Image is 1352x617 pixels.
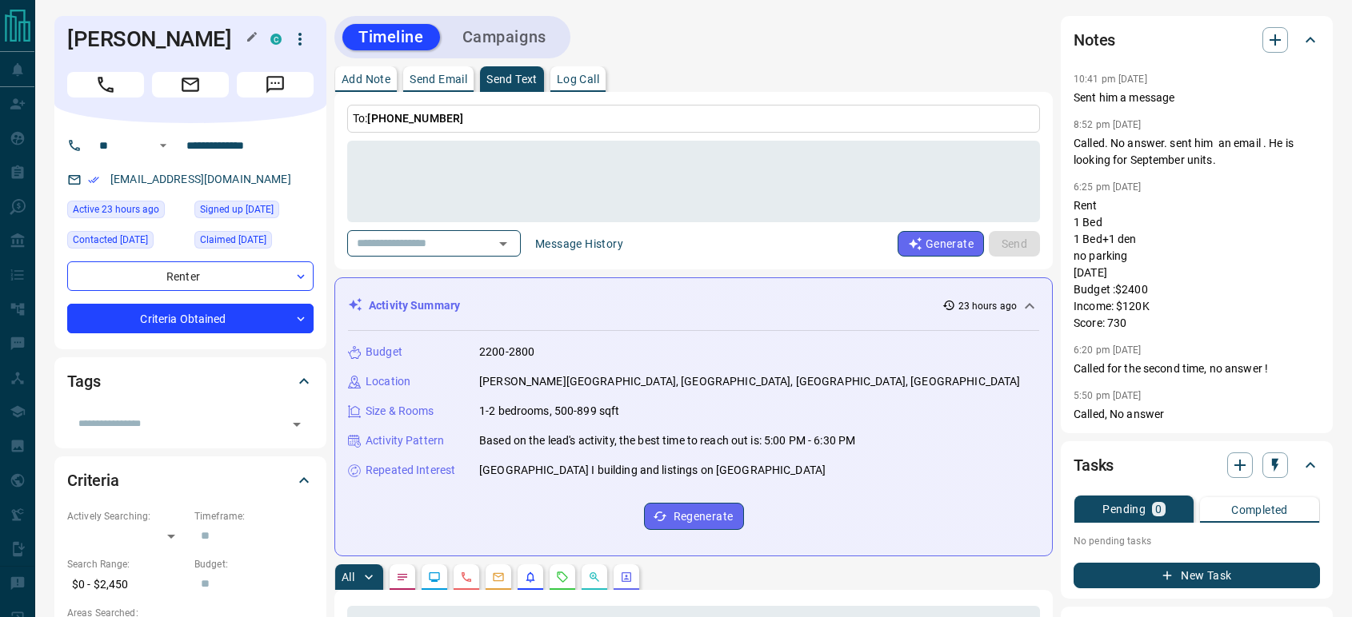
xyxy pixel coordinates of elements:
h2: Tasks [1074,452,1114,478]
p: Rent 1 Bed 1 Bed+1 den no parking [DATE] Budget :$2400 Income: $120K Score: 730 [1074,197,1320,332]
p: Pending [1102,504,1146,515]
div: Wed Jun 19 2024 [194,231,314,253]
div: Criteria [67,461,314,500]
p: 5:50 pm [DATE] [1074,390,1142,401]
div: condos.ca [270,34,282,45]
p: Repeated Interest [366,462,455,479]
p: No pending tasks [1074,529,1320,553]
p: Budget: [194,557,314,571]
p: Search Range: [67,557,186,571]
p: Timeframe: [194,509,314,523]
span: [PHONE_NUMBER] [367,112,463,125]
div: Sat Aug 16 2025 [67,201,186,223]
p: 10:41 pm [DATE] [1074,74,1147,85]
button: Open [154,136,173,155]
span: Claimed [DATE] [200,232,266,248]
svg: Listing Alerts [524,571,537,583]
h1: [PERSON_NAME] [67,26,246,52]
button: Open [492,233,514,255]
svg: Notes [396,571,409,583]
p: Called. No answer. sent him an email . He is looking for September units. [1074,135,1320,169]
p: 23 hours ago [958,299,1017,313]
span: Contacted [DATE] [73,232,148,248]
div: Criteria Obtained [67,304,314,333]
button: Campaigns [446,24,562,50]
p: Activity Pattern [366,432,444,449]
button: Regenerate [644,503,744,530]
span: Signed up [DATE] [200,201,274,217]
span: Message [237,72,314,98]
p: Size & Rooms [366,403,434,420]
button: Open [286,413,308,436]
h2: Tags [67,368,100,394]
p: To: [347,105,1040,133]
h2: Criteria [67,468,119,493]
p: [GEOGRAPHIC_DATA] I building and listings on [GEOGRAPHIC_DATA] [479,462,826,479]
button: Message History [526,231,633,257]
span: Call [67,72,144,98]
svg: Calls [460,571,473,583]
p: Based on the lead's activity, the best time to reach out is: 5:00 PM - 6:30 PM [479,432,855,449]
svg: Emails [492,571,505,583]
div: Tags [67,362,314,400]
p: 6:20 pm [DATE] [1074,344,1142,356]
svg: Agent Actions [620,571,633,583]
svg: Lead Browsing Activity [428,571,441,583]
p: All [342,571,354,583]
p: Called, No answer [1074,406,1320,423]
p: 8:52 pm [DATE] [1074,119,1142,130]
a: [EMAIL_ADDRESS][DOMAIN_NAME] [110,173,291,185]
button: Timeline [342,24,440,50]
p: Add Note [342,74,390,85]
svg: Opportunities [588,571,601,583]
svg: Email Verified [88,174,99,185]
p: Location [366,373,410,390]
span: Email [152,72,229,98]
p: Completed [1231,504,1288,515]
p: 0 [1155,504,1162,515]
h2: Notes [1074,27,1115,53]
p: Log Call [557,74,599,85]
p: Actively Searching: [67,509,186,523]
p: Sent him a message [1074,90,1320,106]
p: Activity Summary [369,297,460,314]
p: Send Email [410,74,467,85]
p: $0 - $2,450 [67,571,186,598]
p: 2200-2800 [479,344,534,360]
p: [PERSON_NAME][GEOGRAPHIC_DATA], [GEOGRAPHIC_DATA], [GEOGRAPHIC_DATA], [GEOGRAPHIC_DATA] [479,373,1020,390]
div: Sat Jun 15 2024 [194,201,314,223]
div: Tasks [1074,446,1320,484]
div: Activity Summary23 hours ago [348,291,1039,320]
button: New Task [1074,563,1320,588]
span: Active 23 hours ago [73,201,159,217]
div: Renter [67,261,314,291]
p: 1-2 bedrooms, 500-899 sqft [479,403,619,420]
svg: Requests [556,571,569,583]
p: Send Text [486,74,538,85]
button: Generate [898,231,984,257]
div: Thu Jul 24 2025 [67,231,186,253]
p: Called for the second time, no answer ! [1074,360,1320,377]
div: Notes [1074,21,1320,59]
p: Budget [366,344,402,360]
p: 6:25 pm [DATE] [1074,181,1142,193]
